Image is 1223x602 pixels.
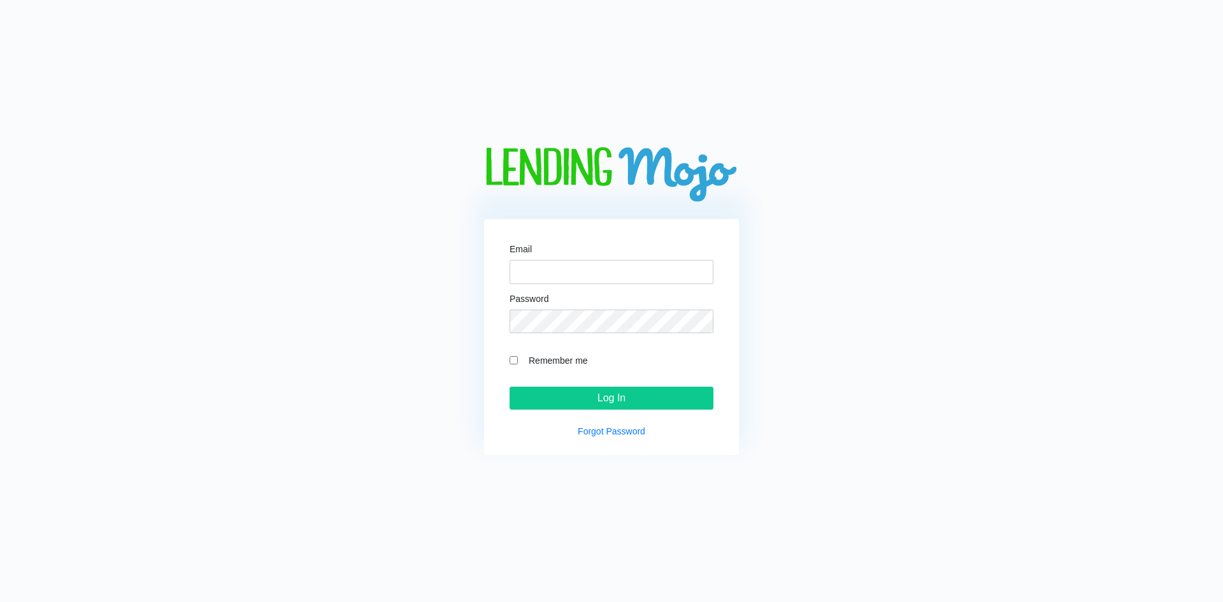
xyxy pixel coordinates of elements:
label: Remember me [522,353,713,368]
a: Forgot Password [578,426,645,436]
input: Log In [510,387,713,410]
img: logo-big.png [484,147,739,204]
label: Email [510,245,532,254]
label: Password [510,294,548,303]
